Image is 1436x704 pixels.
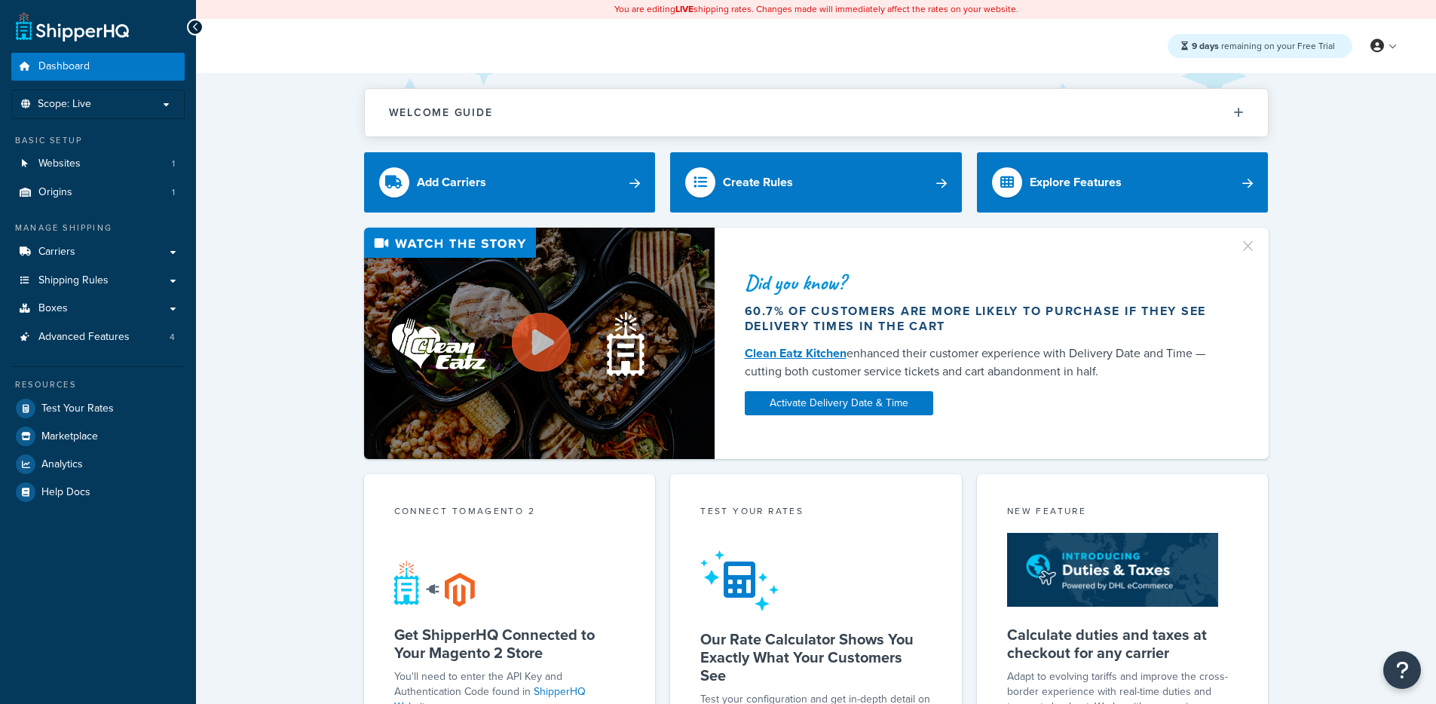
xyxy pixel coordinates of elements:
[38,98,91,111] span: Scope: Live
[11,150,185,178] li: Websites
[172,158,175,170] span: 1
[394,626,626,662] h5: Get ShipperHQ Connected to Your Magento 2 Store
[170,331,175,344] span: 4
[11,267,185,295] a: Shipping Rules
[38,186,72,199] span: Origins
[1007,626,1239,662] h5: Calculate duties and taxes at checkout for any carrier
[670,152,962,213] a: Create Rules
[11,451,185,478] a: Analytics
[1007,504,1239,522] div: New Feature
[11,222,185,234] div: Manage Shipping
[11,295,185,323] a: Boxes
[364,152,656,213] a: Add Carriers
[172,186,175,199] span: 1
[365,89,1268,136] button: Welcome Guide
[745,344,847,362] a: Clean Eatz Kitchen
[1383,651,1421,689] button: Open Resource Center
[38,274,109,287] span: Shipping Rules
[38,331,130,344] span: Advanced Features
[745,344,1221,381] div: enhanced their customer experience with Delivery Date and Time — cutting both customer service ti...
[41,458,83,471] span: Analytics
[11,53,185,81] a: Dashboard
[38,158,81,170] span: Websites
[38,60,90,73] span: Dashboard
[38,246,75,259] span: Carriers
[675,2,694,16] b: LIVE
[745,272,1221,293] div: Did you know?
[1030,172,1122,193] div: Explore Features
[11,378,185,391] div: Resources
[723,172,793,193] div: Create Rules
[11,150,185,178] a: Websites1
[745,391,933,415] a: Activate Delivery Date & Time
[11,479,185,506] a: Help Docs
[11,179,185,207] a: Origins1
[11,323,185,351] li: Advanced Features
[394,504,626,522] div: Connect to Magento 2
[41,430,98,443] span: Marketplace
[417,172,486,193] div: Add Carriers
[389,107,493,118] h2: Welcome Guide
[41,486,90,499] span: Help Docs
[38,302,68,315] span: Boxes
[11,134,185,147] div: Basic Setup
[11,179,185,207] li: Origins
[700,504,932,522] div: Test your rates
[11,395,185,422] a: Test Your Rates
[41,403,114,415] span: Test Your Rates
[700,630,932,684] h5: Our Rate Calculator Shows You Exactly What Your Customers See
[977,152,1269,213] a: Explore Features
[1192,39,1219,53] strong: 9 days
[11,238,185,266] a: Carriers
[11,323,185,351] a: Advanced Features4
[1192,39,1335,53] span: remaining on your Free Trial
[11,423,185,450] a: Marketplace
[364,228,715,459] img: Video thumbnail
[745,304,1221,334] div: 60.7% of customers are more likely to purchase if they see delivery times in the cart
[394,560,475,607] img: connect-shq-magento-24cdf84b.svg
